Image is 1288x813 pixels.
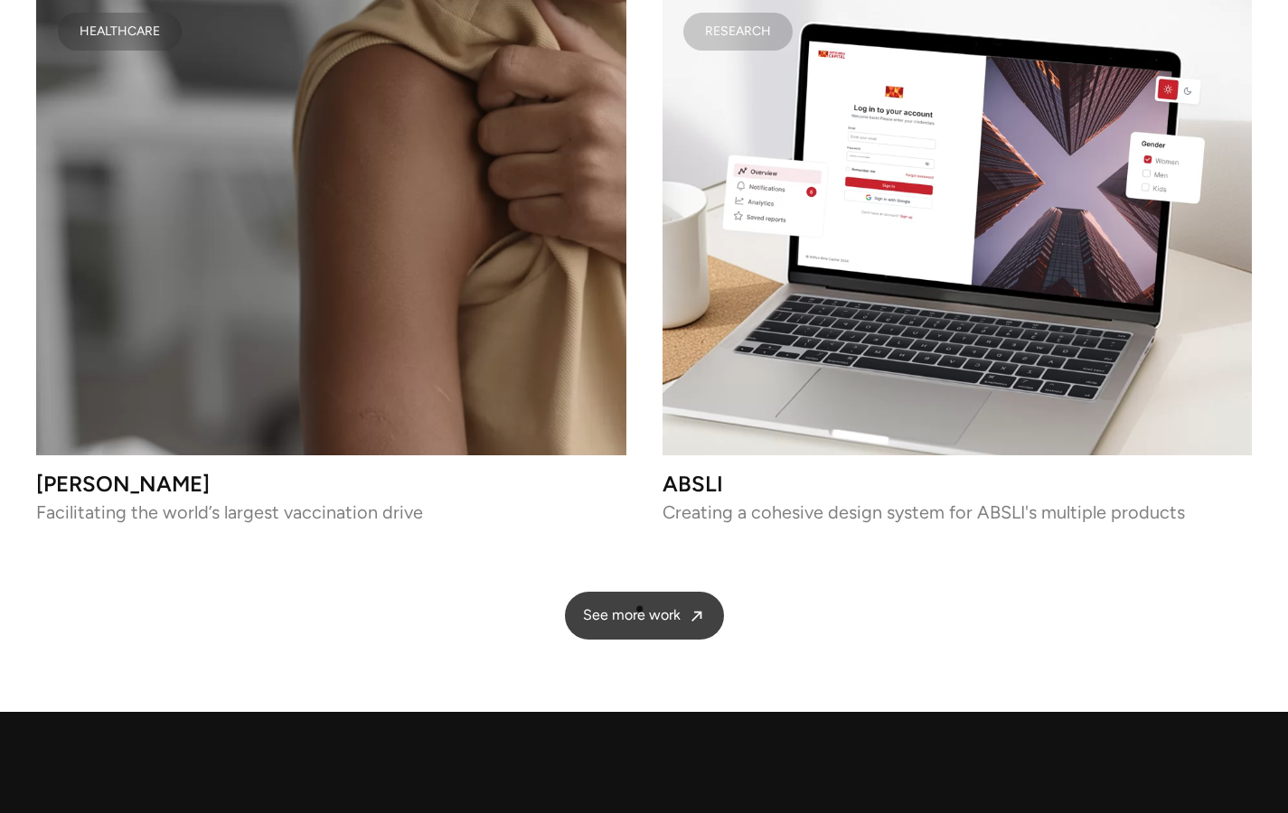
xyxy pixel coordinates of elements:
div: HEALTHCARE [80,27,160,36]
span: See more work [583,606,681,625]
div: RESEARCH [705,27,771,36]
p: Facilitating the world’s largest vaccination drive [36,507,626,519]
a: See more work [565,592,724,640]
h3: [PERSON_NAME] [36,477,626,492]
h3: ABSLI [663,477,1253,492]
p: Creating a cohesive design system for ABSLI's multiple products [663,507,1253,519]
